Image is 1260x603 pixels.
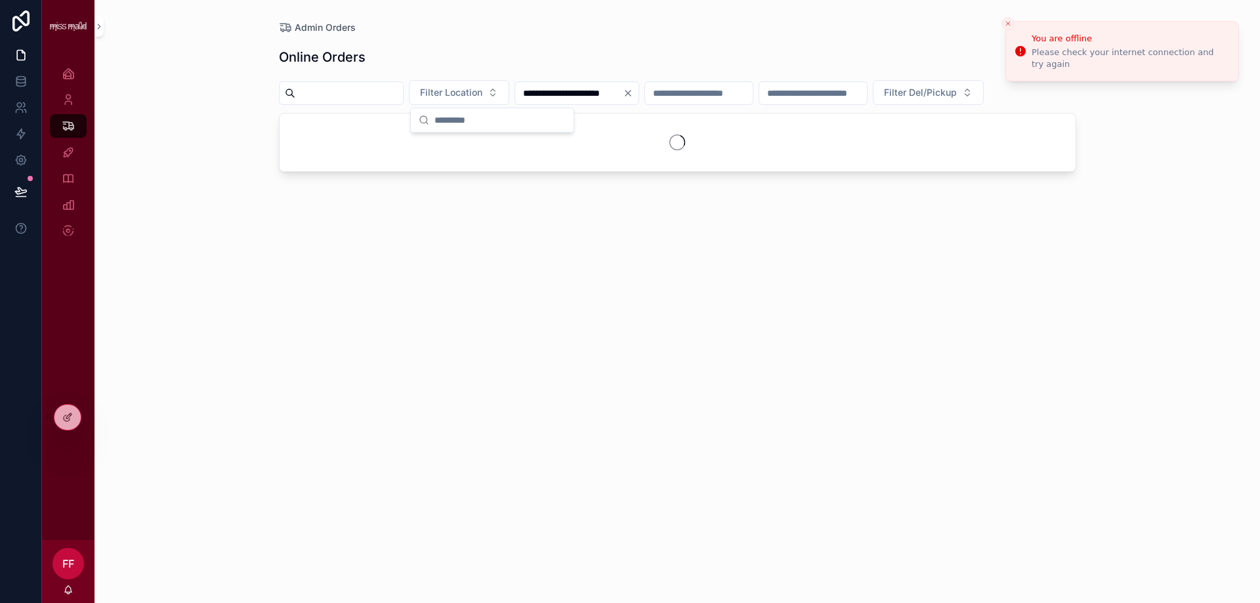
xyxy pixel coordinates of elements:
img: App logo [50,22,87,31]
h1: Online Orders [279,48,366,66]
span: Admin Orders [295,21,356,34]
div: Please check your internet connection and try again [1032,47,1228,70]
button: Close toast [1001,17,1015,30]
div: You are offline [1032,32,1228,45]
button: Select Button [409,80,509,105]
a: Admin Orders [279,21,356,34]
span: Filter Location [420,86,482,99]
button: Clear [623,88,639,98]
span: Filter Del/Pickup [884,86,957,99]
button: Select Button [873,80,984,105]
span: FF [62,556,74,572]
div: scrollable content [42,52,94,260]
